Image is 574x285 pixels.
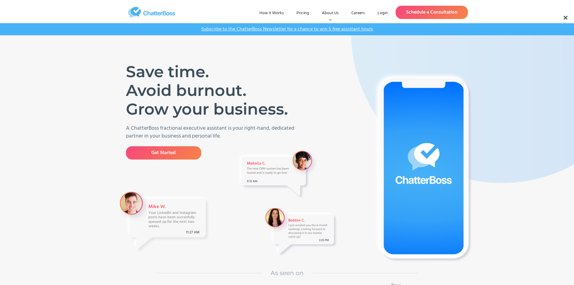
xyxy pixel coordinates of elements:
div: About Us [322,10,339,16]
a: How it Works [255,8,289,19]
p: A ChatterBoss fractional executive assistant is your right-hand, dedicated partner in your busine... [126,125,302,140]
a: Schedule a Consultation [396,6,468,19]
a: Pricing [292,8,314,19]
a: home [106,7,197,18]
h1: As seen on [271,268,304,277]
a: Login [373,8,393,19]
img: A message from VA Mike [118,190,210,253]
a: Get Started [126,146,201,160]
img: A Message from VA Mekelia [237,148,319,200]
a: Subscribe to the ChatterBoss Newsletter for a chance to win 5 free assistant hours [198,26,376,32]
h1: Save time. Avoid burnout. Grow your business. [126,62,293,119]
img: A Message from a VA Bobbie [263,206,338,258]
a: Careers [347,8,370,19]
div: About Us [317,8,343,19]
